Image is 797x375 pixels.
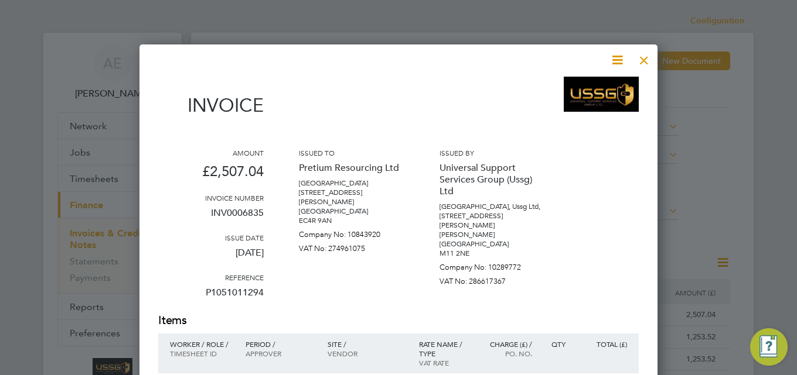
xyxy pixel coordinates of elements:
p: INV0006835 [158,202,264,233]
p: VAT No: 274961075 [299,239,404,253]
p: Pretium Resourcing Ltd [299,157,404,178]
h3: Invoice number [158,193,264,202]
p: Approver [246,349,315,358]
h3: Issued to [299,148,404,157]
h3: Issue date [158,233,264,242]
h3: Reference [158,273,264,282]
p: [PERSON_NAME] [440,230,545,239]
p: M11 2NE [440,249,545,258]
p: Total (£) [577,339,627,349]
p: VAT rate [419,358,470,367]
h3: Amount [158,148,264,157]
p: Rate name / type [419,339,470,358]
p: EC4R 9AN [299,216,404,225]
p: £2,507.04 [158,157,264,193]
p: [DATE] [158,242,264,273]
p: Universal Support Services Group (Ussg) Ltd [440,157,545,202]
p: Worker / Role / [170,339,234,349]
p: Company No: 10843920 [299,225,404,239]
p: Po. No. [481,349,532,358]
p: QTY [544,339,566,349]
p: [GEOGRAPHIC_DATA], Ussg Ltd, [STREET_ADDRESS][PERSON_NAME] [440,202,545,230]
h2: Items [158,312,639,329]
p: [GEOGRAPHIC_DATA] [440,239,545,249]
p: [GEOGRAPHIC_DATA] [299,207,404,216]
button: Engage Resource Center [750,328,788,366]
p: VAT No: 286617367 [440,272,545,286]
p: Period / [246,339,315,349]
img: ussgl-logo-remittance.png [564,77,639,112]
p: Site / [328,339,407,349]
p: [GEOGRAPHIC_DATA] [299,178,404,188]
p: [STREET_ADDRESS][PERSON_NAME] [299,188,404,207]
p: Company No: 10289772 [440,258,545,272]
h3: Issued by [440,148,545,157]
h1: Invoice [158,94,264,116]
p: P1051011294 [158,282,264,312]
p: Charge (£) / [481,339,532,349]
p: Timesheet ID [170,349,234,358]
p: Vendor [328,349,407,358]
